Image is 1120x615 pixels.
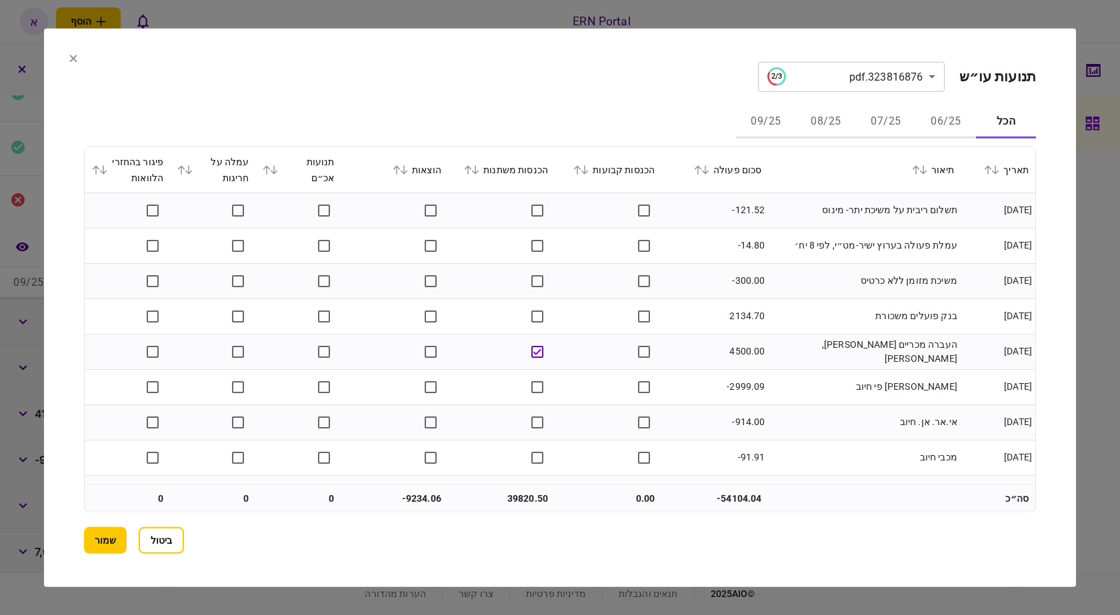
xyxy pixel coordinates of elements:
[455,161,548,177] div: הכנסות משתנות
[661,334,768,369] td: 4500.00
[661,299,768,334] td: 2134.70
[961,193,1035,228] td: [DATE]
[768,334,960,369] td: העברה מכריים [PERSON_NAME], [PERSON_NAME]
[448,485,555,512] td: 39820.50
[767,67,923,86] div: 323816876.pdf
[961,440,1035,475] td: [DATE]
[976,106,1036,138] button: הכל
[555,485,661,512] td: 0.00
[961,404,1035,440] td: [DATE]
[796,106,856,138] button: 08/25
[255,485,341,512] td: 0
[961,334,1035,369] td: [DATE]
[768,475,960,510] td: [PERSON_NAME]
[961,299,1035,334] td: [DATE]
[961,263,1035,299] td: [DATE]
[85,485,170,512] td: 0
[661,475,768,510] td: -344.91
[341,485,448,512] td: -9234.06
[661,440,768,475] td: -91.91
[139,527,184,554] button: ביטול
[262,153,334,185] div: תנועות אכ״ם
[661,263,768,299] td: -300.00
[661,193,768,228] td: -121.52
[856,106,916,138] button: 07/25
[961,485,1035,512] td: סה״כ
[961,228,1035,263] td: [DATE]
[961,369,1035,404] td: [DATE]
[348,161,441,177] div: הוצאות
[661,485,768,512] td: -54104.04
[768,193,960,228] td: תשלום ריבית על משיכת יתר- מינוס
[736,106,796,138] button: 09/25
[768,369,960,404] td: [PERSON_NAME] פי חיוב
[768,404,960,440] td: אי.אר. אן. חיוב
[661,404,768,440] td: -914.00
[959,68,1036,85] h2: תנועות עו״ש
[768,299,960,334] td: בנק פועלים משכורת
[661,228,768,263] td: -14.80
[961,475,1035,510] td: [DATE]
[84,527,127,554] button: שמור
[668,161,761,177] div: סכום פעולה
[170,485,255,512] td: 0
[91,153,163,185] div: פיגור בהחזרי הלוואות
[768,228,960,263] td: עמלת פעולה בערוץ ישיר-מט״י, לפי 8 יח׳
[177,153,249,185] div: עמלה על חריגות
[775,161,953,177] div: תיאור
[561,161,655,177] div: הכנסות קבועות
[768,263,960,299] td: משיכת מזומן ללא כרטיס
[916,106,976,138] button: 06/25
[967,161,1029,177] div: תאריך
[661,369,768,404] td: -2999.09
[771,72,781,81] text: 2/3
[768,440,960,475] td: מכבי חיוב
